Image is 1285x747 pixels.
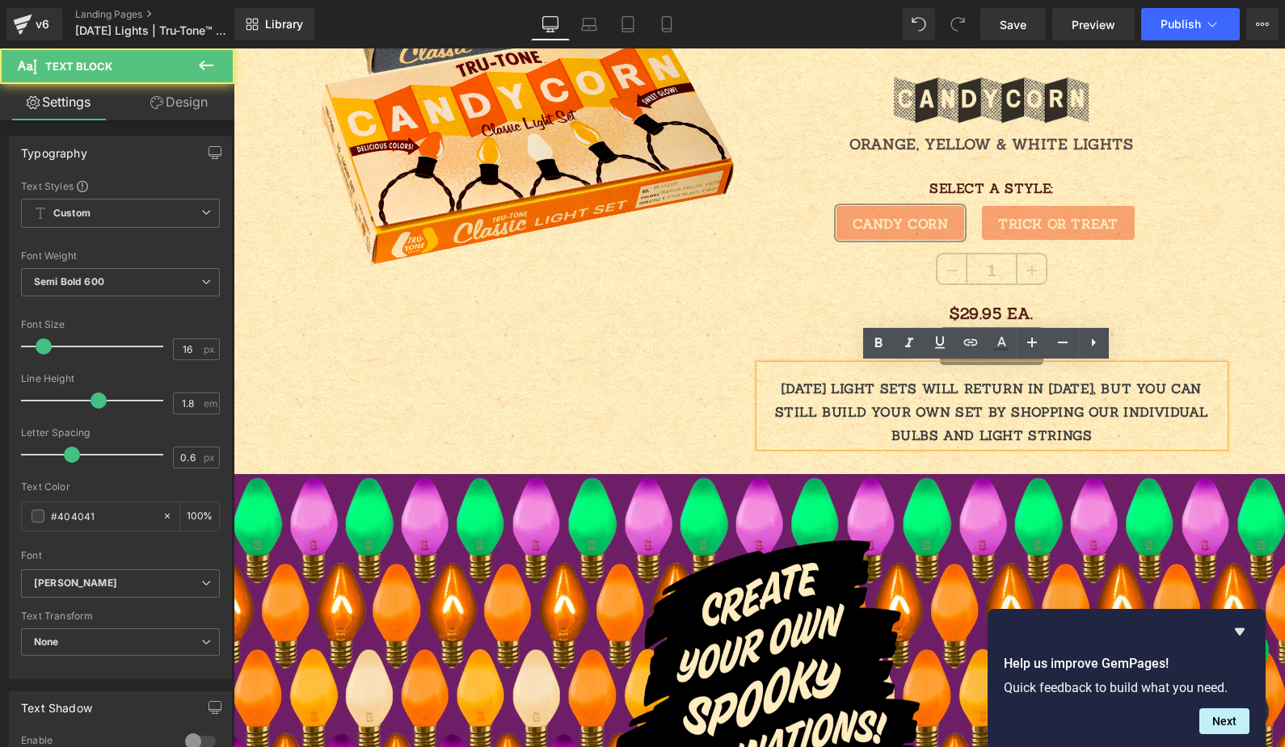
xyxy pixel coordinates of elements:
[531,8,570,40] a: Desktop
[51,507,154,525] input: Color
[53,207,91,220] b: Custom
[120,84,238,120] a: Design
[1230,622,1249,641] button: Hide survey
[1052,8,1135,40] a: Preview
[647,8,686,40] a: Mobile
[765,157,884,191] span: TRICK OR TREAT
[21,373,220,384] div: Line Height
[526,128,991,152] p: SELECT A STYLE:
[657,1,859,77] img: text: Candy Corn
[180,502,219,531] div: %
[1161,18,1201,31] span: Publish
[21,319,220,330] div: Font Size
[1004,622,1249,734] div: Help us improve GemPages!
[21,692,92,715] div: Text Shadow
[21,250,220,262] div: Font Weight
[204,344,217,355] span: px
[21,427,220,439] div: Letter Spacing
[526,83,991,109] p: ORANGE, YELLOW & WHITE LIGHTS
[234,8,314,40] a: New Library
[34,275,104,287] b: Semi Bold 600
[45,60,112,73] span: Text Block
[21,179,220,192] div: Text Styles
[204,452,217,463] span: px
[21,550,220,561] div: Font
[6,8,62,40] a: v6
[1246,8,1279,40] button: More
[32,14,53,35] div: v6
[21,137,87,160] div: Typography
[526,251,991,279] p: $29.95 Ea.
[1000,16,1026,33] span: Save
[609,8,647,40] a: Tablet
[75,24,230,37] span: [DATE] Lights | Tru-Tone™ vintage-style LED light bulbs
[21,611,220,622] div: Text Transform
[204,398,217,409] span: em
[987,634,1034,681] img: Chat Button
[942,8,974,40] button: Redo
[1004,654,1249,674] h2: Help us improve GemPages!
[619,157,714,191] span: CANDY CORN
[34,577,117,590] i: [PERSON_NAME]
[1004,680,1249,695] p: Quick feedback to build what you need.
[1199,708,1249,734] button: Next question
[34,636,59,648] b: None
[526,329,991,398] p: [DATE] LIGHT SETS WILL RETURN IN [DATE], BUT YOU CAN STILL BUILD YOUR OWN SET BY SHOPPING OUR IND...
[570,8,609,40] a: Laptop
[706,279,810,317] button: Sold Out
[75,8,261,21] a: Landing Pages
[1141,8,1240,40] button: Publish
[265,17,303,31] span: Library
[987,634,1034,681] div: Chat widget toggle
[903,8,935,40] button: Undo
[21,481,220,493] div: Text Color
[1072,16,1115,33] span: Preview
